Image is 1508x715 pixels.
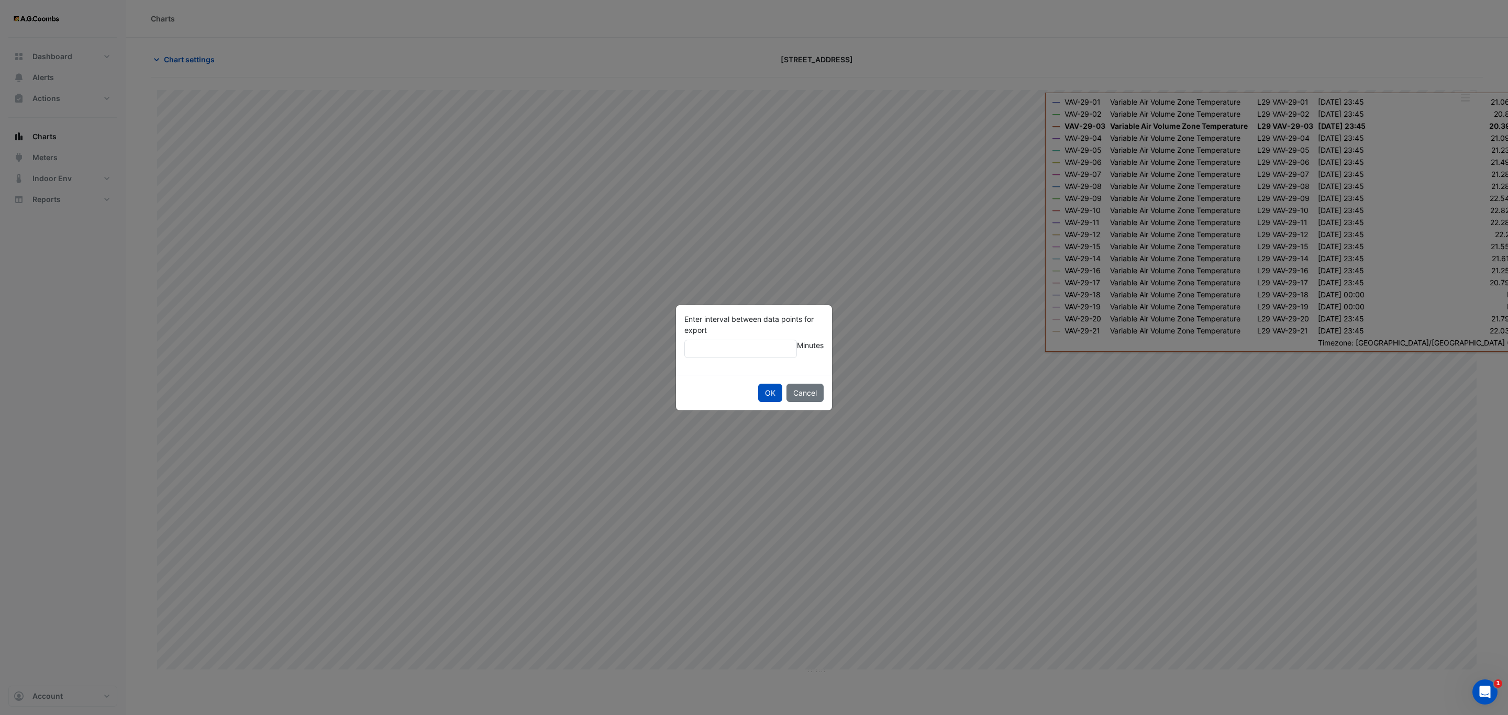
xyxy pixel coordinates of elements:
div: Minutes [684,340,824,358]
label: Enter interval between data points for export [684,314,824,336]
iframe: Intercom live chat [1472,679,1498,705]
span: 1 [1494,679,1502,688]
button: OK [758,384,782,402]
button: Cancel [786,384,824,402]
